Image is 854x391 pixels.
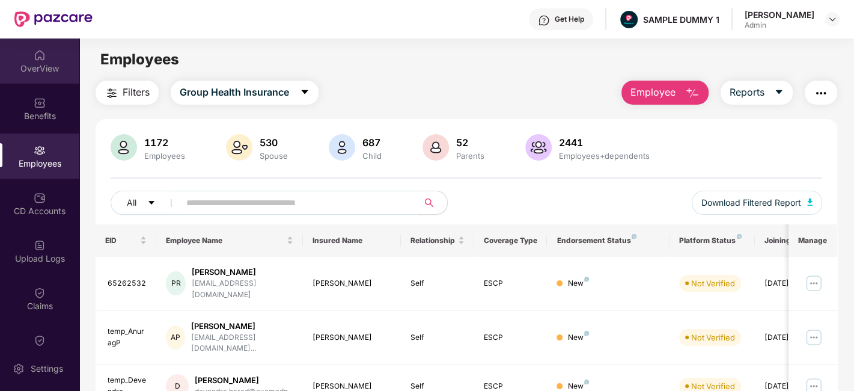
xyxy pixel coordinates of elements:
button: Allcaret-down [111,191,184,215]
div: AP [166,325,185,349]
th: Coverage Type [474,224,547,257]
img: svg+xml;base64,PHN2ZyB4bWxucz0iaHR0cDovL3d3dy53My5vcmcvMjAwMC9zdmciIHhtbG5zOnhsaW5rPSJodHRwOi8vd3... [685,86,700,100]
th: Relationship [401,224,474,257]
span: Employees [100,51,179,68]
span: Reports [730,85,764,100]
span: Employee Name [166,236,284,245]
span: Filters [123,85,150,100]
div: Child [360,151,384,161]
img: svg+xml;base64,PHN2ZyBpZD0iQ0RfQWNjb3VudHMiIGRhdGEtbmFtZT0iQ0QgQWNjb3VudHMiIHhtbG5zPSJodHRwOi8vd3... [34,192,46,204]
button: Reportscaret-down [721,81,793,105]
span: caret-down [774,87,784,98]
img: svg+xml;base64,PHN2ZyB4bWxucz0iaHR0cDovL3d3dy53My5vcmcvMjAwMC9zdmciIHdpZHRoPSI4IiBoZWlnaHQ9IjgiIH... [584,380,589,384]
div: [EMAIL_ADDRESS][DOMAIN_NAME] [192,278,293,301]
img: svg+xml;base64,PHN2ZyBpZD0iVXBsb2FkX0xvZ3MiIGRhdGEtbmFtZT0iVXBsb2FkIExvZ3MiIHhtbG5zPSJodHRwOi8vd3... [34,239,46,251]
img: svg+xml;base64,PHN2ZyBpZD0iU2V0dGluZy0yMHgyMCIgeG1sbnM9Imh0dHA6Ly93d3cudzMub3JnLzIwMDAvc3ZnIiB3aW... [13,363,25,375]
div: 530 [257,137,290,149]
span: Employee [630,85,676,100]
img: svg+xml;base64,PHN2ZyB4bWxucz0iaHR0cDovL3d3dy53My5vcmcvMjAwMC9zdmciIHhtbG5zOnhsaW5rPSJodHRwOi8vd3... [111,134,137,161]
div: Self [410,278,465,289]
div: Get Help [555,14,584,24]
div: 52 [454,137,487,149]
button: search [418,191,448,215]
div: 1172 [142,137,188,149]
span: caret-down [300,87,310,98]
div: Parents [454,151,487,161]
div: [DATE] [764,278,819,289]
div: Platform Status [679,236,745,245]
button: Download Filtered Report [692,191,823,215]
div: 2441 [557,137,652,149]
img: svg+xml;base64,PHN2ZyB4bWxucz0iaHR0cDovL3d3dy53My5vcmcvMjAwMC9zdmciIHhtbG5zOnhsaW5rPSJodHRwOi8vd3... [329,134,355,161]
th: Manage [788,224,837,257]
img: manageButton [804,274,823,293]
div: Self [410,332,465,343]
img: svg+xml;base64,PHN2ZyB4bWxucz0iaHR0cDovL3d3dy53My5vcmcvMjAwMC9zdmciIHdpZHRoPSI4IiBoZWlnaHQ9IjgiIH... [584,331,589,336]
img: svg+xml;base64,PHN2ZyB4bWxucz0iaHR0cDovL3d3dy53My5vcmcvMjAwMC9zdmciIHhtbG5zOnhsaW5rPSJodHRwOi8vd3... [226,134,252,161]
img: svg+xml;base64,PHN2ZyB4bWxucz0iaHR0cDovL3d3dy53My5vcmcvMjAwMC9zdmciIHhtbG5zOnhsaW5rPSJodHRwOi8vd3... [525,134,552,161]
div: Employees+dependents [557,151,652,161]
span: search [418,198,441,208]
img: New Pazcare Logo [14,11,93,27]
th: Insured Name [303,224,401,257]
span: Relationship [410,236,456,245]
div: Endorsement Status [557,236,659,245]
th: EID [96,224,157,257]
img: svg+xml;base64,PHN2ZyB4bWxucz0iaHR0cDovL3d3dy53My5vcmcvMjAwMC9zdmciIHhtbG5zOnhsaW5rPSJodHRwOi8vd3... [422,134,449,161]
div: Settings [27,363,67,375]
div: Admin [745,20,814,30]
button: Employee [621,81,709,105]
div: SAMPLE DUMMY 1 [643,14,719,25]
span: Download Filtered Report [701,196,801,209]
img: svg+xml;base64,PHN2ZyBpZD0iRW1wbG95ZWVzIiB4bWxucz0iaHR0cDovL3d3dy53My5vcmcvMjAwMC9zdmciIHdpZHRoPS... [34,144,46,156]
img: svg+xml;base64,PHN2ZyB4bWxucz0iaHR0cDovL3d3dy53My5vcmcvMjAwMC9zdmciIHdpZHRoPSIyNCIgaGVpZ2h0PSIyNC... [105,86,119,100]
th: Employee Name [156,224,303,257]
button: Group Health Insurancecaret-down [171,81,319,105]
img: svg+xml;base64,PHN2ZyBpZD0iQ2xhaW0iIHhtbG5zPSJodHRwOi8vd3d3LnczLm9yZy8yMDAwL3N2ZyIgd2lkdGg9IjIwIi... [34,287,46,299]
img: svg+xml;base64,PHN2ZyBpZD0iRHJvcGRvd24tMzJ4MzIiIHhtbG5zPSJodHRwOi8vd3d3LnczLm9yZy8yMDAwL3N2ZyIgd2... [828,14,837,24]
img: svg+xml;base64,PHN2ZyBpZD0iQmVuZWZpdHMiIHhtbG5zPSJodHRwOi8vd3d3LnczLm9yZy8yMDAwL3N2ZyIgd2lkdGg9Ij... [34,97,46,109]
img: svg+xml;base64,PHN2ZyBpZD0iQ2xhaW0iIHhtbG5zPSJodHRwOi8vd3d3LnczLm9yZy8yMDAwL3N2ZyIgd2lkdGg9IjIwIi... [34,334,46,346]
span: EID [105,236,138,245]
div: [DATE] [764,332,819,343]
img: svg+xml;base64,PHN2ZyB4bWxucz0iaHR0cDovL3d3dy53My5vcmcvMjAwMC9zdmciIHdpZHRoPSI4IiBoZWlnaHQ9IjgiIH... [632,234,636,239]
div: ESCP [484,332,538,343]
img: svg+xml;base64,PHN2ZyB4bWxucz0iaHR0cDovL3d3dy53My5vcmcvMjAwMC9zdmciIHdpZHRoPSIyNCIgaGVpZ2h0PSIyNC... [814,86,828,100]
span: Group Health Insurance [180,85,289,100]
img: Pazcare_Alternative_logo-01-01.png [620,11,638,28]
div: ESCP [484,278,538,289]
img: svg+xml;base64,PHN2ZyBpZD0iSGVscC0zMngzMiIgeG1sbnM9Imh0dHA6Ly93d3cudzMub3JnLzIwMDAvc3ZnIiB3aWR0aD... [538,14,550,26]
div: Not Verified [691,331,735,343]
div: New [567,332,589,343]
div: Spouse [257,151,290,161]
img: svg+xml;base64,PHN2ZyBpZD0iSG9tZSIgeG1sbnM9Imh0dHA6Ly93d3cudzMub3JnLzIwMDAvc3ZnIiB3aWR0aD0iMjAiIG... [34,49,46,61]
div: 687 [360,137,384,149]
img: manageButton [804,328,823,347]
div: [PERSON_NAME] [745,9,814,20]
span: caret-down [147,199,156,208]
div: Not Verified [691,277,735,289]
div: [EMAIL_ADDRESS][DOMAIN_NAME]... [191,332,293,355]
img: svg+xml;base64,PHN2ZyB4bWxucz0iaHR0cDovL3d3dy53My5vcmcvMjAwMC9zdmciIHdpZHRoPSI4IiBoZWlnaHQ9IjgiIH... [737,234,742,239]
div: 65262532 [108,278,147,289]
div: PR [166,271,186,295]
button: Filters [96,81,159,105]
img: svg+xml;base64,PHN2ZyB4bWxucz0iaHR0cDovL3d3dy53My5vcmcvMjAwMC9zdmciIHhtbG5zOnhsaW5rPSJodHRwOi8vd3... [807,199,813,206]
th: Joining Date [755,224,828,257]
img: svg+xml;base64,PHN2ZyB4bWxucz0iaHR0cDovL3d3dy53My5vcmcvMjAwMC9zdmciIHdpZHRoPSI4IiBoZWlnaHQ9IjgiIH... [584,277,589,282]
div: [PERSON_NAME] [313,332,391,343]
div: New [567,278,589,289]
span: All [127,196,136,209]
div: [PERSON_NAME] [191,321,293,332]
div: [PERSON_NAME] [195,375,293,386]
div: Employees [142,151,188,161]
div: [PERSON_NAME] [313,278,391,289]
div: [PERSON_NAME] [192,266,293,278]
div: temp_AnuragP [108,326,147,349]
